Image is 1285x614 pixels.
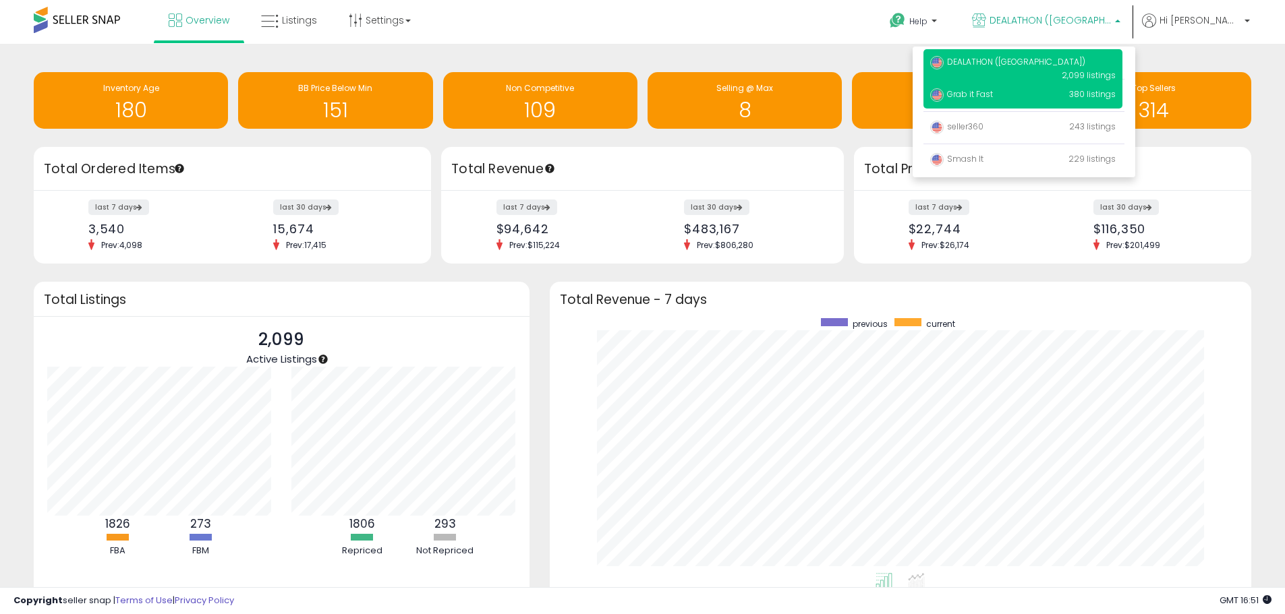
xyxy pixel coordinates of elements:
[1064,99,1245,121] h1: 314
[273,222,407,236] div: 15,674
[115,594,173,607] a: Terms of Use
[238,72,432,129] a: BB Price Below Min 151
[1220,594,1272,607] span: 2025-08-15 16:51 GMT
[926,318,955,330] span: current
[560,295,1241,305] h3: Total Revenue - 7 days
[684,199,749,215] label: last 30 days
[930,121,983,132] span: seller360
[930,153,983,164] span: Smash It
[864,160,1241,179] h3: Total Profit
[915,239,976,251] span: Prev: $26,174
[13,594,63,607] strong: Copyright
[1093,199,1159,215] label: last 30 days
[930,88,944,102] img: usa.png
[44,295,519,305] h3: Total Listings
[443,72,637,129] a: Non Competitive 109
[317,353,329,365] div: Tooltip anchor
[161,545,241,557] div: FBM
[173,162,185,175] div: Tooltip anchor
[298,82,372,94] span: BB Price Below Min
[349,516,375,532] b: 1806
[105,516,130,532] b: 1826
[1069,121,1116,132] span: 243 listings
[654,99,835,121] h1: 8
[1132,82,1176,94] span: Top Sellers
[648,72,842,129] a: Selling @ Max 8
[930,56,944,69] img: usa.png
[1069,88,1116,100] span: 380 listings
[716,82,773,94] span: Selling @ Max
[88,222,223,236] div: 3,540
[990,13,1111,27] span: DEALATHON ([GEOGRAPHIC_DATA])
[13,594,234,607] div: seller snap | |
[190,516,211,532] b: 273
[451,160,834,179] h3: Total Revenue
[930,56,1085,67] span: DEALATHON ([GEOGRAPHIC_DATA])
[1100,239,1167,251] span: Prev: $201,499
[34,72,228,129] a: Inventory Age 180
[909,222,1043,236] div: $22,744
[909,16,927,27] span: Help
[930,121,944,134] img: usa.png
[1068,153,1116,164] span: 229 listings
[1093,222,1228,236] div: $116,350
[544,162,556,175] div: Tooltip anchor
[930,88,993,100] span: Grab it Fast
[273,199,339,215] label: last 30 days
[40,99,221,121] h1: 180
[1057,72,1251,129] a: Top Sellers 314
[175,594,234,607] a: Privacy Policy
[496,222,633,236] div: $94,642
[245,99,426,121] h1: 151
[889,12,906,29] i: Get Help
[246,327,317,352] p: 2,099
[103,82,159,94] span: Inventory Age
[282,13,317,27] span: Listings
[450,99,631,121] h1: 109
[246,352,317,366] span: Active Listings
[496,199,557,215] label: last 7 days
[322,545,403,557] div: Repriced
[1142,13,1250,44] a: Hi [PERSON_NAME]
[405,545,486,557] div: Not Repriced
[185,13,229,27] span: Overview
[94,239,149,251] span: Prev: 4,098
[690,239,760,251] span: Prev: $806,280
[44,160,421,179] h3: Total Ordered Items
[930,153,944,166] img: usa.png
[503,239,567,251] span: Prev: $115,224
[506,82,574,94] span: Non Competitive
[434,516,456,532] b: 293
[853,318,888,330] span: previous
[909,199,969,215] label: last 7 days
[1160,13,1240,27] span: Hi [PERSON_NAME]
[88,199,149,215] label: last 7 days
[1062,69,1116,81] span: 2,099 listings
[78,545,159,557] div: FBA
[859,99,1039,121] h1: 1
[852,72,1046,129] a: Needs to Reprice 1
[684,222,820,236] div: $483,167
[879,2,950,44] a: Help
[279,239,333,251] span: Prev: 17,415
